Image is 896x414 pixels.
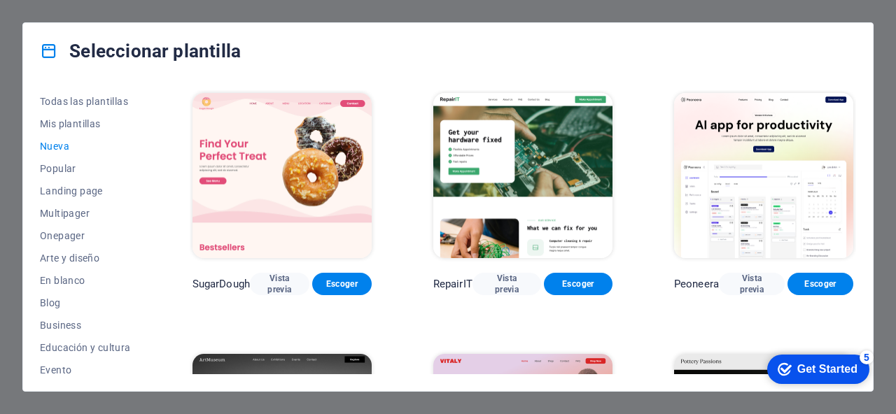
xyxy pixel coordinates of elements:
[40,208,131,219] span: Multipager
[40,90,131,113] button: Todas las plantillas
[40,202,131,224] button: Multipager
[40,230,131,241] span: Onepager
[40,118,131,129] span: Mis plantillas
[40,180,131,202] button: Landing page
[472,273,541,295] button: Vista previa
[799,278,842,290] span: Escoger
[312,273,372,295] button: Escoger
[261,273,298,295] span: Vista previa
[40,247,131,269] button: Arte y diseño
[433,277,472,291] p: RepairIT
[40,336,131,359] button: Educación y cultura
[250,273,309,295] button: Vista previa
[40,135,131,157] button: Nueva
[41,15,101,28] div: Get Started
[433,93,612,258] img: RepairIT
[40,40,241,62] h4: Seleccionar plantilla
[719,273,785,295] button: Vista previa
[40,342,131,353] span: Educación y cultura
[192,93,372,258] img: SugarDough
[40,113,131,135] button: Mis plantillas
[40,314,131,336] button: Business
[40,320,131,331] span: Business
[730,273,773,295] span: Vista previa
[40,252,131,264] span: Arte y diseño
[192,277,250,291] p: SugarDough
[674,277,719,291] p: Peoneera
[544,273,612,295] button: Escoger
[484,273,530,295] span: Vista previa
[40,364,131,376] span: Evento
[40,185,131,197] span: Landing page
[40,292,131,314] button: Blog
[40,269,131,292] button: En blanco
[40,297,131,308] span: Blog
[40,163,131,174] span: Popular
[40,96,131,107] span: Todas las plantillas
[787,273,853,295] button: Escoger
[40,141,131,152] span: Nueva
[40,157,131,180] button: Popular
[104,3,118,17] div: 5
[323,278,360,290] span: Escoger
[11,7,113,36] div: Get Started 5 items remaining, 0% complete
[40,359,131,381] button: Evento
[555,278,601,290] span: Escoger
[40,224,131,247] button: Onepager
[40,275,131,286] span: En blanco
[674,93,853,258] img: Peoneera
